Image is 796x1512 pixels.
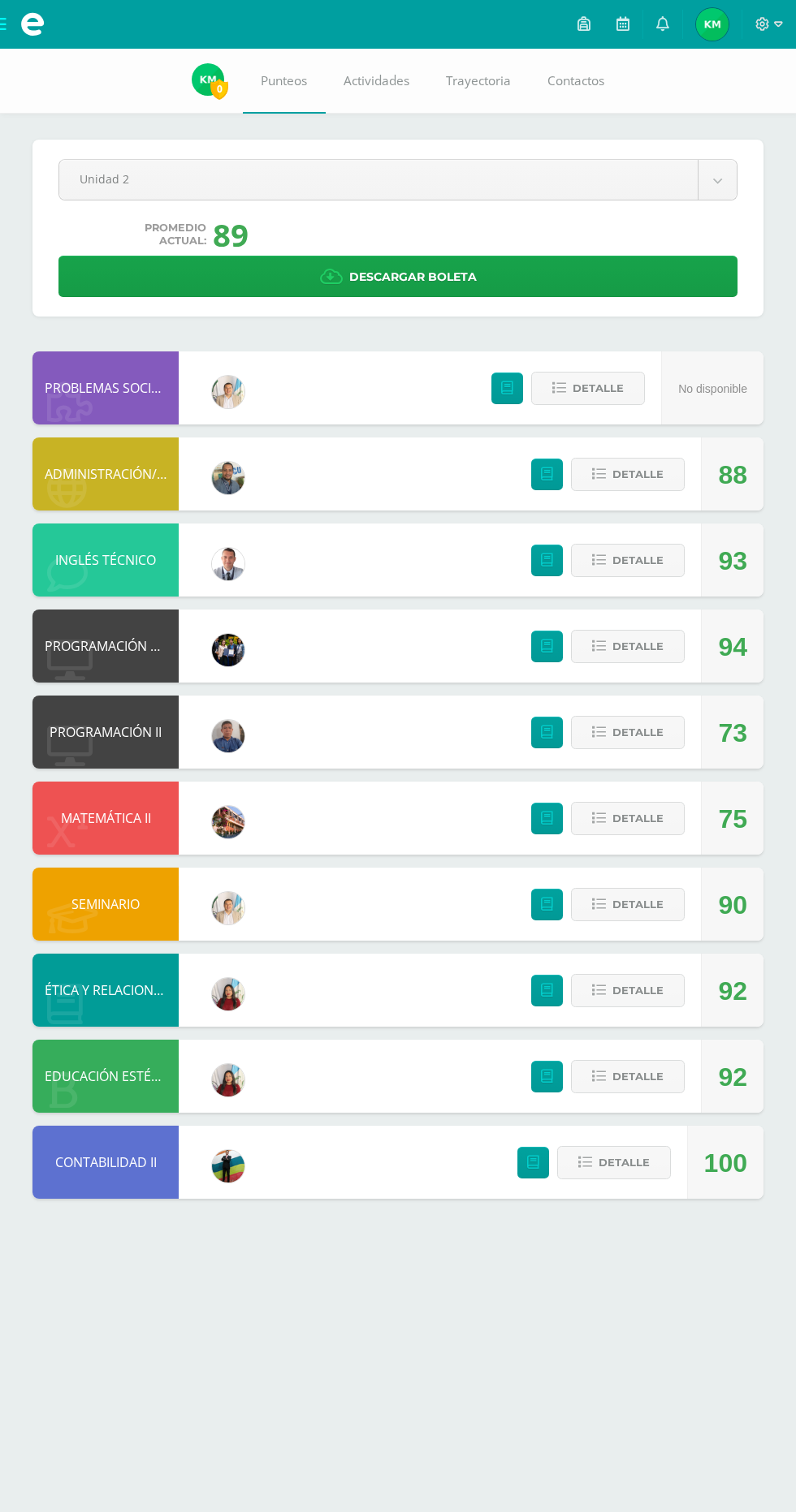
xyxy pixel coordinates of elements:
button: Detalle [571,802,685,835]
img: 2a9226028aa254eb8bf160ce7b8ff5e0.png [212,1064,244,1096]
div: 73 [718,696,747,769]
img: 7300ad391bb992a97d196bdac7d37d7e.png [192,63,224,96]
span: Detalle [573,373,624,403]
div: 88 [718,438,747,511]
button: Detalle [557,1146,671,1179]
span: Detalle [612,459,664,489]
div: 75 [718,782,747,855]
a: Unidad 2 [59,160,737,200]
span: 0 [210,79,228,99]
img: 0a4f8d2552c82aaa76f7aefb013bc2ce.png [212,806,244,838]
div: 92 [718,1040,747,1114]
div: 93 [718,524,747,597]
div: INGLÉS TÉCNICO [32,523,179,597]
button: Detalle [571,716,685,749]
span: Unidad 2 [80,160,677,198]
img: 2a9226028aa254eb8bf160ce7b8ff5e0.png [212,978,244,1010]
img: 7300ad391bb992a97d196bdac7d37d7e.png [696,8,729,41]
button: Detalle [571,1060,685,1093]
img: 17181a757847fc8d4c08dff730b821a1.png [212,462,244,494]
button: Detalle [531,372,645,405]
a: Punteos [243,49,326,114]
span: Detalle [612,1062,664,1092]
span: Detalle [612,803,664,834]
button: Detalle [571,544,685,577]
div: PROBLEMAS SOCIOECONÓMICOS [32,351,179,424]
img: 162bcad57ce2e0614fab7e14d00a046d.png [212,1150,244,1182]
span: Descargar boleta [349,257,477,297]
div: 92 [718,954,747,1027]
div: MATEMÁTICA II [32,782,179,855]
div: ADMINISTRACIÓN/REDACCIÓN Y CORRESPONDENCIA [32,437,179,510]
span: No disponible [678,382,747,395]
div: ÉTICA Y RELACIONES HUMANAS [32,954,179,1027]
span: Promedio actual: [145,222,206,248]
a: Trayectoria [428,49,530,114]
div: EDUCACIÓN ESTÉTICA [32,1040,179,1113]
span: Trayectoria [446,72,511,89]
a: Contactos [530,49,623,114]
div: 100 [704,1126,747,1200]
div: 89 [213,213,249,256]
img: f96c4e5d2641a63132d01c8857867525.png [212,376,244,408]
span: Detalle [612,631,664,661]
span: Detalle [612,545,664,575]
div: CONTABILIDAD II [32,1126,179,1199]
img: bf66807720f313c6207fc724d78fb4d0.png [212,720,244,752]
div: 90 [718,868,747,941]
img: 6c68140be954456d231109bc2dedbfdc.png [212,634,244,666]
span: Detalle [612,890,664,920]
div: PROGRAMACIÓN II [32,696,179,769]
button: Detalle [571,630,685,663]
button: Detalle [571,974,685,1007]
img: 15665d9db7c334c2905e1587f3c0848d.png [212,548,244,580]
div: 94 [718,610,747,683]
span: Detalle [612,976,664,1006]
span: Punteos [261,72,307,89]
span: Contactos [547,72,604,89]
button: Detalle [571,888,685,921]
span: Detalle [612,717,664,747]
img: f96c4e5d2641a63132d01c8857867525.png [212,892,244,924]
a: Descargar boleta [58,256,738,297]
button: Detalle [571,458,685,491]
span: Detalle [599,1148,650,1178]
div: PROGRAMACIÓN COMERCIAL II [32,610,179,683]
span: Actividades [344,72,409,89]
div: SEMINARIO [32,868,179,941]
a: Actividades [326,49,428,114]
